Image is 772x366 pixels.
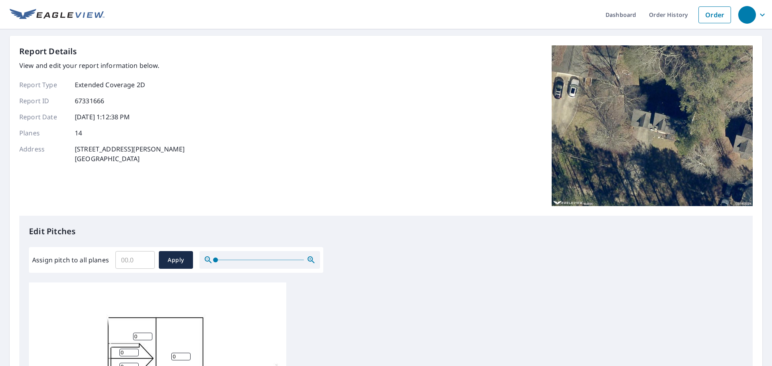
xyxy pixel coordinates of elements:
input: 00.0 [115,249,155,271]
p: [DATE] 1:12:38 PM [75,112,130,122]
p: 14 [75,128,82,138]
p: Edit Pitches [29,225,743,237]
a: Order [698,6,731,23]
p: Address [19,144,68,164]
p: Extended Coverage 2D [75,80,145,90]
p: Report Date [19,112,68,122]
p: Report ID [19,96,68,106]
span: Apply [165,255,187,265]
p: View and edit your report information below. [19,61,185,70]
img: EV Logo [10,9,105,21]
p: Report Type [19,80,68,90]
label: Assign pitch to all planes [32,255,109,265]
p: Report Details [19,45,77,57]
p: 67331666 [75,96,104,106]
p: Planes [19,128,68,138]
button: Apply [159,251,193,269]
img: Top image [552,45,753,206]
p: [STREET_ADDRESS][PERSON_NAME] [GEOGRAPHIC_DATA] [75,144,185,164]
